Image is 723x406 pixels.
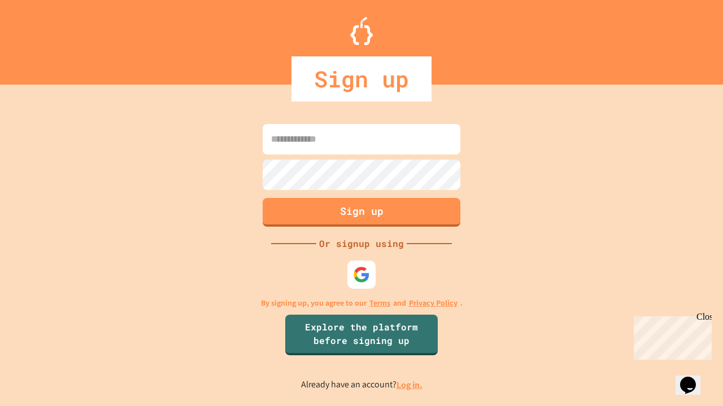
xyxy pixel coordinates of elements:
[397,379,423,391] a: Log in.
[316,237,407,250] div: Or signup using
[369,297,390,309] a: Terms
[409,297,458,309] a: Privacy Policy
[291,56,432,101] div: Sign up
[285,315,438,355] a: Explore the platform before signing up
[353,266,370,283] img: google-icon.svg
[301,378,423,392] p: Already have an account?
[5,5,78,72] div: Chat with us now!Close
[676,361,712,395] iframe: chat widget
[350,17,373,45] img: Logo.svg
[263,198,460,227] button: Sign up
[261,297,463,309] p: By signing up, you agree to our and .
[629,312,712,360] iframe: chat widget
